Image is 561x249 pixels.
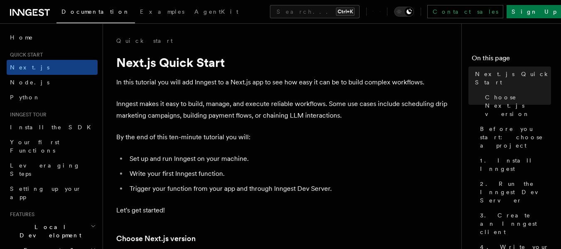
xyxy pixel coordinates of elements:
[10,94,40,101] span: Python
[7,223,91,239] span: Local Development
[135,2,189,22] a: Examples
[485,93,551,118] span: Choose Next.js version
[336,7,355,16] kbd: Ctrl+K
[7,120,98,135] a: Install the SDK
[189,2,243,22] a: AgentKit
[480,156,551,173] span: 1. Install Inngest
[7,158,98,181] a: Leveraging Steps
[477,121,551,153] a: Before you start: choose a project
[127,168,448,180] li: Write your first Inngest function.
[7,90,98,105] a: Python
[140,8,184,15] span: Examples
[10,124,96,131] span: Install the SDK
[116,76,448,88] p: In this tutorial you will add Inngest to a Next.js app to see how easy it can be to build complex...
[7,60,98,75] a: Next.js
[7,181,98,205] a: Setting up your app
[477,176,551,208] a: 2. Run the Inngest Dev Server
[10,139,59,154] span: Your first Functions
[472,67,551,90] a: Next.js Quick Start
[7,135,98,158] a: Your first Functions
[7,30,98,45] a: Home
[116,233,196,244] a: Choose Next.js version
[482,90,551,121] a: Choose Next.js version
[270,5,360,18] button: Search...Ctrl+K
[116,55,448,70] h1: Next.js Quick Start
[127,183,448,195] li: Trigger your function from your app and through Inngest Dev Server.
[56,2,135,23] a: Documentation
[116,131,448,143] p: By the end of this ten-minute tutorial you will:
[10,64,49,71] span: Next.js
[472,53,551,67] h4: On this page
[10,33,33,42] span: Home
[116,98,448,121] p: Inngest makes it easy to build, manage, and execute reliable workflows. Some use cases include sc...
[7,52,43,58] span: Quick start
[477,208,551,239] a: 3. Create an Inngest client
[61,8,130,15] span: Documentation
[10,162,80,177] span: Leveraging Steps
[480,125,551,150] span: Before you start: choose a project
[116,37,173,45] a: Quick start
[477,153,551,176] a: 1. Install Inngest
[127,153,448,165] li: Set up and run Inngest on your machine.
[480,211,551,236] span: 3. Create an Inngest client
[427,5,503,18] a: Contact sales
[394,7,414,17] button: Toggle dark mode
[10,79,49,86] span: Node.js
[194,8,238,15] span: AgentKit
[10,185,81,200] span: Setting up your app
[7,211,34,218] span: Features
[7,75,98,90] a: Node.js
[475,70,551,86] span: Next.js Quick Start
[116,205,448,216] p: Let's get started!
[480,180,551,205] span: 2. Run the Inngest Dev Server
[7,219,98,243] button: Local Development
[7,111,47,118] span: Inngest tour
